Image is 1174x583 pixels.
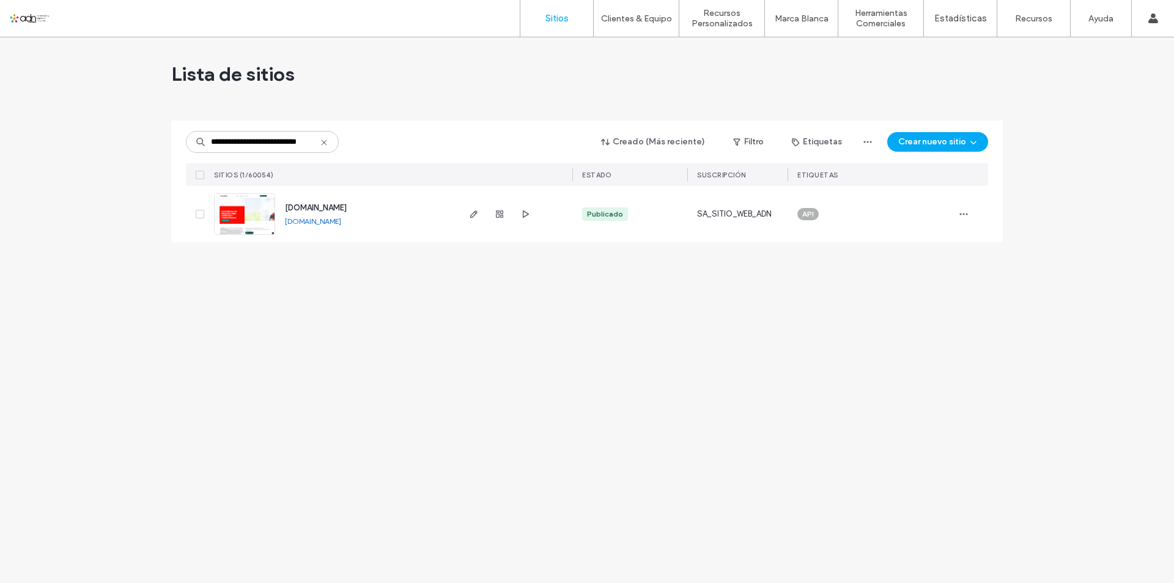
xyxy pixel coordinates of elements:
[797,171,838,179] span: ETIQUETAS
[285,217,341,226] a: [DOMAIN_NAME]
[1088,13,1113,24] label: Ayuda
[934,13,987,24] label: Estadísticas
[679,8,764,29] label: Recursos Personalizados
[1015,13,1052,24] label: Recursos
[887,132,988,152] button: Crear nuevo sitio
[838,8,923,29] label: Herramientas Comerciales
[802,209,814,220] span: API
[171,62,295,86] span: Lista de sitios
[697,171,746,179] span: Suscripción
[26,9,60,20] span: Ayuda
[781,132,853,152] button: Etiquetas
[591,132,716,152] button: Creado (Más reciente)
[587,209,623,220] div: Publicado
[601,13,672,24] label: Clientes & Equipo
[545,13,569,24] label: Sitios
[775,13,829,24] label: Marca Blanca
[285,203,347,212] a: [DOMAIN_NAME]
[214,171,273,179] span: SITIOS (1/60054)
[582,171,611,179] span: ESTADO
[721,132,776,152] button: Filtro
[697,208,772,220] span: SA_SITIO_WEB_ADN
